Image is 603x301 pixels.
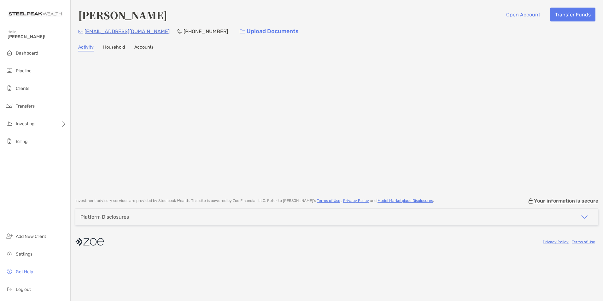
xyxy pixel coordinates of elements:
span: Clients [16,86,29,91]
a: Household [103,44,125,51]
span: Add New Client [16,234,46,239]
span: Dashboard [16,50,38,56]
a: Terms of Use [317,198,340,203]
img: Phone Icon [177,29,182,34]
a: Model Marketplace Disclosures [378,198,433,203]
img: get-help icon [6,268,13,275]
img: add_new_client icon [6,232,13,240]
a: Privacy Policy [543,240,569,244]
img: logout icon [6,285,13,293]
p: [PHONE_NUMBER] [184,27,228,35]
a: Activity [78,44,94,51]
img: company logo [75,235,104,249]
p: [EMAIL_ADDRESS][DOMAIN_NAME] [85,27,170,35]
span: Billing [16,139,27,144]
img: clients icon [6,84,13,92]
a: Terms of Use [572,240,595,244]
button: Transfer Funds [550,8,595,21]
span: Settings [16,251,32,257]
span: Pipeline [16,68,32,74]
a: Privacy Policy [343,198,369,203]
span: Transfers [16,103,35,109]
img: icon arrow [581,213,588,221]
img: pipeline icon [6,67,13,74]
img: investing icon [6,120,13,127]
div: Platform Disclosures [80,214,129,220]
span: Get Help [16,269,33,274]
img: settings icon [6,250,13,257]
span: Log out [16,287,31,292]
a: Upload Documents [236,25,303,38]
a: Accounts [134,44,154,51]
img: Email Icon [78,30,83,33]
p: Your information is secure [534,198,598,204]
span: Investing [16,121,34,127]
img: Zoe Logo [8,3,63,25]
img: billing icon [6,137,13,145]
h4: [PERSON_NAME] [78,8,167,22]
img: transfers icon [6,102,13,109]
p: Investment advisory services are provided by Steelpeak Wealth . This site is powered by Zoe Finan... [75,198,434,203]
img: dashboard icon [6,49,13,56]
img: button icon [240,29,245,34]
button: Open Account [501,8,545,21]
span: [PERSON_NAME]! [8,34,67,39]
